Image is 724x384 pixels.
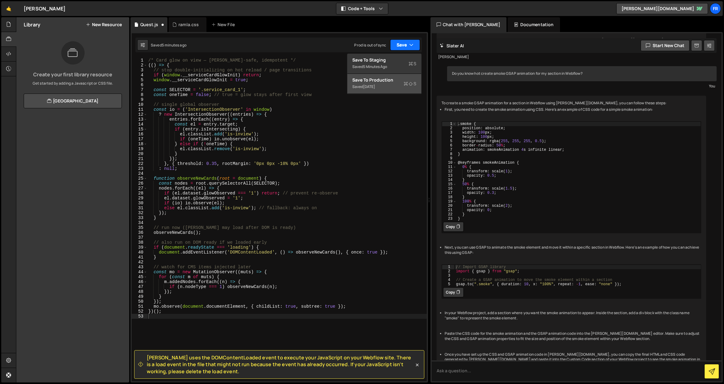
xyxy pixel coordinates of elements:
div: 51 [132,304,147,309]
div: Quest.js [140,22,158,28]
div: 53 [132,314,147,319]
div: To create a smoke GSAP animation for a section in Webflow using [PERSON_NAME][DOMAIN_NAME], you c... [437,96,706,381]
div: 25 [132,176,147,181]
div: 5 minutes ago [162,42,186,48]
div: 35 [132,225,147,230]
li: Once you have set up the CSS and GSAP animation code in [PERSON_NAME][DOMAIN_NAME], you can copy ... [445,352,702,367]
div: Chat with [PERSON_NAME] [430,17,507,32]
div: 28 [132,191,147,196]
div: 15 [442,182,456,186]
div: 29 [132,196,147,201]
div: 48 [132,289,147,294]
div: 20 [442,204,456,208]
div: 2 [132,63,147,68]
button: Copy [443,287,464,297]
div: 13 [442,174,456,178]
div: 5 [132,78,147,82]
div: 1 [132,58,147,63]
div: Documentation [508,17,560,32]
div: Do you know hot create smoke GSAP animation for my section in Webflow? [447,66,717,81]
div: 42 [132,260,147,265]
div: 12 [132,112,147,117]
div: New File [211,22,237,28]
div: 37 [132,235,147,240]
div: 19 [132,146,147,151]
a: [GEOGRAPHIC_DATA] [24,94,122,108]
span: S [404,81,416,87]
div: 12 [442,169,456,174]
div: 9 [132,97,147,102]
div: 23 [132,166,147,171]
div: [PERSON_NAME] [24,5,66,12]
div: [DATE] [363,84,375,89]
div: 20 [132,151,147,156]
li: First, you need to create the smoke animation using CSS. Here's an example of CSS code for a simp... [445,107,702,112]
div: 41 [132,255,147,260]
div: 4 [132,73,147,78]
div: 3 [132,68,147,73]
div: 30 [132,201,147,206]
div: 22 [442,212,456,217]
div: Prod is out of sync [354,42,386,48]
div: Saved [151,42,186,48]
div: 44 [132,270,147,274]
div: 47 [132,284,147,289]
div: 11 [132,107,147,112]
div: 27 [132,186,147,191]
div: 18 [132,142,147,146]
button: New Resource [86,22,122,27]
div: 10 [132,102,147,107]
span: [PERSON_NAME] uses the DOMContentLoaded event to execute your JavaScript on your Webflow site. Th... [147,354,414,375]
div: 16 [132,132,147,137]
div: 50 [132,299,147,304]
div: 43 [132,265,147,270]
div: 22 [132,161,147,166]
div: 8 [132,92,147,97]
div: 14 [442,178,456,182]
h3: Create your first library resource [21,72,124,77]
div: [PERSON_NAME] [438,54,705,60]
li: In your Webflow project, add a section where you want the smoke animation to appear. Inside the s... [445,310,702,321]
div: 36 [132,230,147,235]
div: 3 [442,130,456,135]
div: 15 [132,127,147,132]
a: Fr [710,3,721,14]
div: 5 minutes ago [363,64,387,69]
div: ramla.css [178,22,199,28]
div: Saved [352,63,416,70]
p: Get started by adding a Javascript or CSS file. [21,81,124,86]
div: 39 [132,245,147,250]
div: 1 [442,265,454,269]
h2: Slater AI [440,43,464,49]
div: 4 [442,278,454,282]
div: 6 [132,82,147,87]
div: 17 [132,137,147,142]
div: 33 [132,215,147,220]
div: 49 [132,294,147,299]
li: Next, you can use GSAP to animate the smoke element and move it within a specific section in Webf... [445,245,702,255]
div: 24 [132,171,147,176]
div: 2 [442,126,456,130]
div: 13 [132,117,147,122]
button: Start new chat [641,40,690,51]
div: 23 [442,217,456,221]
div: 45 [132,274,147,279]
button: Copy [443,222,464,232]
div: 40 [132,250,147,255]
div: 17 [442,191,456,195]
button: Save to ProductionS Saved[DATE] [347,74,421,94]
div: Saved [352,83,416,90]
a: [PERSON_NAME][DOMAIN_NAME] [616,3,708,14]
div: 9 [442,156,456,161]
div: 1 [442,122,456,126]
div: 7 [132,87,147,92]
div: 5 [442,139,456,143]
div: 46 [132,279,147,284]
button: Code + Tools [336,3,388,14]
div: 18 [442,195,456,199]
a: 🤙 [1,1,16,16]
div: 8 [442,152,456,156]
button: Save [390,39,420,50]
div: 34 [132,220,147,225]
div: 14 [132,122,147,127]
